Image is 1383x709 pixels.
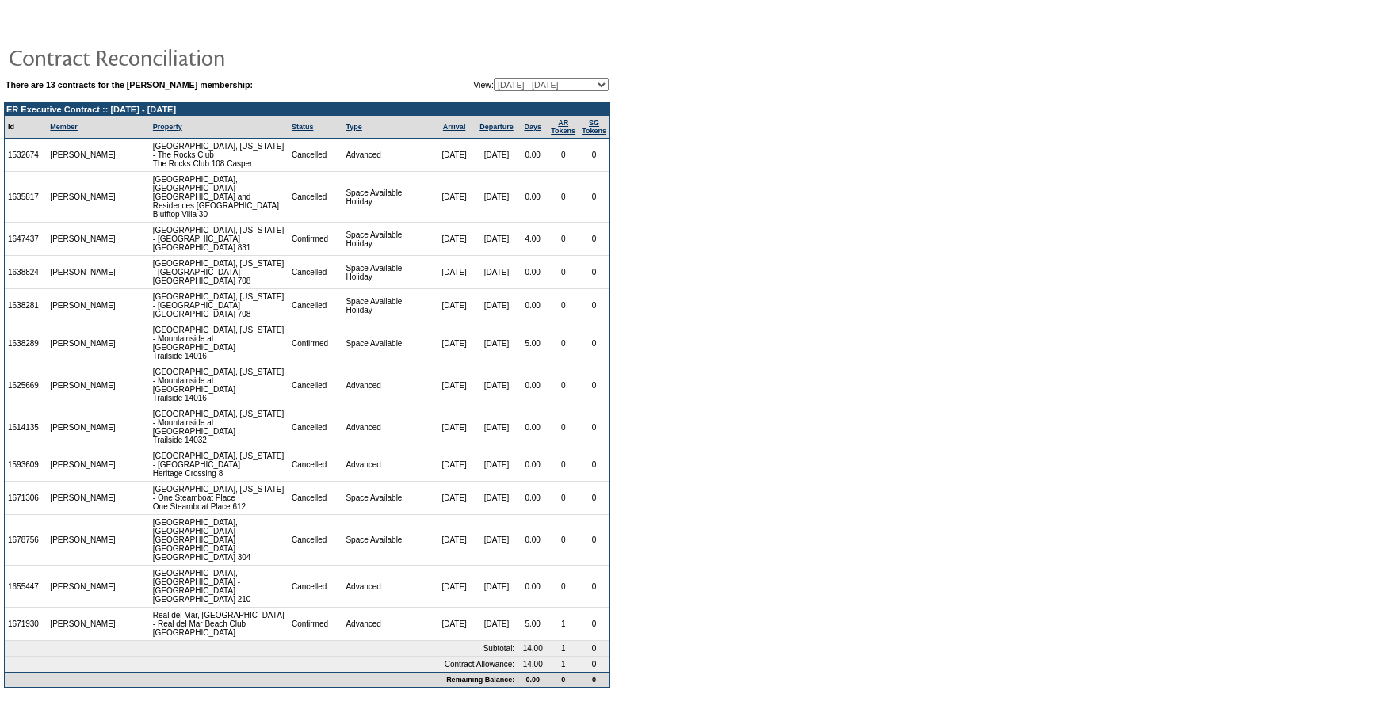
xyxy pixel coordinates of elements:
[288,566,343,608] td: Cancelled
[433,223,475,256] td: [DATE]
[579,322,609,364] td: 0
[5,256,47,289] td: 1638824
[150,256,288,289] td: [GEOGRAPHIC_DATA], [US_STATE] - [GEOGRAPHIC_DATA] [GEOGRAPHIC_DATA] 708
[288,139,343,172] td: Cancelled
[342,172,433,223] td: Space Available Holiday
[548,641,579,657] td: 1
[288,289,343,322] td: Cancelled
[548,256,579,289] td: 0
[548,364,579,406] td: 0
[518,641,548,657] td: 14.00
[433,364,475,406] td: [DATE]
[150,172,288,223] td: [GEOGRAPHIC_DATA], [GEOGRAPHIC_DATA] - [GEOGRAPHIC_DATA] and Residences [GEOGRAPHIC_DATA] Bluffto...
[5,672,518,687] td: Remaining Balance:
[476,322,518,364] td: [DATE]
[443,123,466,131] a: Arrival
[342,448,433,482] td: Advanced
[476,515,518,566] td: [DATE]
[292,123,314,131] a: Status
[548,608,579,641] td: 1
[5,448,47,482] td: 1593609
[47,364,120,406] td: [PERSON_NAME]
[342,482,433,515] td: Space Available
[5,657,518,672] td: Contract Allowance:
[5,116,47,139] td: Id
[518,289,548,322] td: 0.00
[150,139,288,172] td: [GEOGRAPHIC_DATA], [US_STATE] - The Rocks Club The Rocks Club 108 Casper
[5,364,47,406] td: 1625669
[548,223,579,256] td: 0
[47,608,120,641] td: [PERSON_NAME]
[5,289,47,322] td: 1638281
[8,41,325,73] img: pgTtlContractReconciliation.gif
[342,515,433,566] td: Space Available
[582,119,606,135] a: SGTokens
[433,256,475,289] td: [DATE]
[288,322,343,364] td: Confirmed
[5,566,47,608] td: 1655447
[518,482,548,515] td: 0.00
[579,289,609,322] td: 0
[5,223,47,256] td: 1647437
[548,515,579,566] td: 0
[288,364,343,406] td: Cancelled
[5,515,47,566] td: 1678756
[476,608,518,641] td: [DATE]
[579,172,609,223] td: 0
[5,406,47,448] td: 1614135
[579,641,609,657] td: 0
[150,406,288,448] td: [GEOGRAPHIC_DATA], [US_STATE] - Mountainside at [GEOGRAPHIC_DATA] Trailside 14032
[288,406,343,448] td: Cancelled
[518,515,548,566] td: 0.00
[518,608,548,641] td: 5.00
[579,608,609,641] td: 0
[5,172,47,223] td: 1635817
[288,482,343,515] td: Cancelled
[579,482,609,515] td: 0
[342,139,433,172] td: Advanced
[433,139,475,172] td: [DATE]
[579,139,609,172] td: 0
[342,322,433,364] td: Space Available
[518,364,548,406] td: 0.00
[288,223,343,256] td: Confirmed
[47,289,120,322] td: [PERSON_NAME]
[548,289,579,322] td: 0
[518,566,548,608] td: 0.00
[5,322,47,364] td: 1638289
[342,364,433,406] td: Advanced
[548,406,579,448] td: 0
[150,448,288,482] td: [GEOGRAPHIC_DATA], [US_STATE] - [GEOGRAPHIC_DATA] Heritage Crossing 8
[342,608,433,641] td: Advanced
[433,289,475,322] td: [DATE]
[433,448,475,482] td: [DATE]
[524,123,541,131] a: Days
[579,256,609,289] td: 0
[150,322,288,364] td: [GEOGRAPHIC_DATA], [US_STATE] - Mountainside at [GEOGRAPHIC_DATA] Trailside 14016
[476,566,518,608] td: [DATE]
[47,448,120,482] td: [PERSON_NAME]
[518,322,548,364] td: 5.00
[47,223,120,256] td: [PERSON_NAME]
[153,123,182,131] a: Property
[5,139,47,172] td: 1532674
[518,672,548,687] td: 0.00
[548,672,579,687] td: 0
[518,657,548,672] td: 14.00
[579,448,609,482] td: 0
[518,172,548,223] td: 0.00
[150,608,288,641] td: Real del Mar, [GEOGRAPHIC_DATA] - Real del Mar Beach Club [GEOGRAPHIC_DATA]
[47,139,120,172] td: [PERSON_NAME]
[47,322,120,364] td: [PERSON_NAME]
[433,608,475,641] td: [DATE]
[548,482,579,515] td: 0
[433,482,475,515] td: [DATE]
[288,515,343,566] td: Cancelled
[6,80,253,90] b: There are 13 contracts for the [PERSON_NAME] membership:
[433,172,475,223] td: [DATE]
[579,672,609,687] td: 0
[518,256,548,289] td: 0.00
[47,406,120,448] td: [PERSON_NAME]
[150,515,288,566] td: [GEOGRAPHIC_DATA], [GEOGRAPHIC_DATA] - [GEOGRAPHIC_DATA] [GEOGRAPHIC_DATA] [GEOGRAPHIC_DATA] 304
[579,364,609,406] td: 0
